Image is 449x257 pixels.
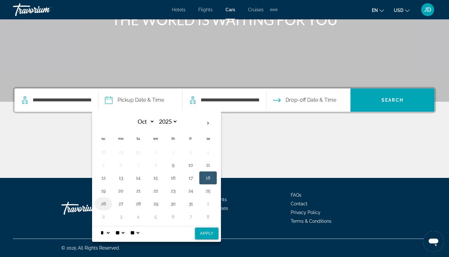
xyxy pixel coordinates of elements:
[103,11,346,28] h1: THE WORLD IS WAITING FOR YOU
[372,5,384,15] button: Change language
[203,186,213,195] button: Day 25
[419,3,436,16] button: User Menu
[199,116,217,131] button: Next month
[116,160,126,170] button: Day 6
[203,160,213,170] button: Day 11
[168,173,178,182] button: Day 16
[286,96,336,105] span: Drop-off Date & Time
[133,160,143,170] button: Day 7
[291,219,331,224] a: Terms & Conditions
[15,88,434,112] div: Search widget
[151,148,161,157] button: Day 1
[133,186,143,195] button: Day 21
[151,212,161,221] button: Day 5
[151,199,161,208] button: Day 29
[350,88,434,112] button: Search
[200,95,260,105] input: Search dropoff location
[116,173,126,182] button: Day 13
[151,173,161,182] button: Day 15
[105,88,164,112] button: Pickup date
[372,8,378,13] span: en
[203,199,213,208] button: Day 1
[133,212,143,221] button: Day 4
[394,5,410,15] button: Change currency
[291,201,308,206] a: Contact
[114,226,126,239] select: Select minute
[168,212,178,221] button: Day 6
[98,212,109,221] button: Day 2
[172,7,185,12] a: Hotels
[270,5,277,15] button: Extra navigation items
[116,212,126,221] button: Day 3
[203,148,213,157] button: Day 4
[13,1,78,18] a: Travorium
[133,148,143,157] button: Day 30
[98,160,109,170] button: Day 5
[185,173,196,182] button: Day 17
[168,160,178,170] button: Day 9
[168,148,178,157] button: Day 2
[195,228,218,239] button: Apply
[98,173,109,182] button: Day 12
[61,199,126,218] a: Go Home
[203,173,213,182] button: Day 18
[134,116,155,127] select: Select month
[99,226,111,239] select: Select hour
[291,192,301,198] a: FAQs
[185,212,196,221] button: Day 7
[151,160,161,170] button: Day 8
[151,186,161,195] button: Day 22
[273,88,336,112] button: Open drop-off date and time picker
[185,199,196,208] button: Day 31
[203,212,213,221] button: Day 8
[394,8,403,13] span: USD
[98,148,109,157] button: Day 28
[116,186,126,195] button: Day 20
[129,226,141,239] select: Select AM/PM
[32,95,92,105] input: Search pickup location
[98,186,109,195] button: Day 19
[185,148,196,157] button: Day 3
[248,7,264,12] a: Cruises
[95,116,217,223] table: Left calendar grid
[133,173,143,182] button: Day 14
[98,199,109,208] button: Day 26
[185,186,196,195] button: Day 24
[198,7,213,12] a: Flights
[168,186,178,195] button: Day 23
[61,245,120,251] span: © 2025 All Rights Reserved.
[116,148,126,157] button: Day 29
[225,7,235,12] a: Cars
[291,210,320,215] a: Privacy Policy
[133,199,143,208] button: Day 28
[381,98,403,103] span: Search
[157,116,178,127] select: Select year
[116,199,126,208] button: Day 27
[424,6,431,13] span: JD
[168,199,178,208] button: Day 30
[423,231,444,252] iframe: Button to launch messaging window
[185,160,196,170] button: Day 10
